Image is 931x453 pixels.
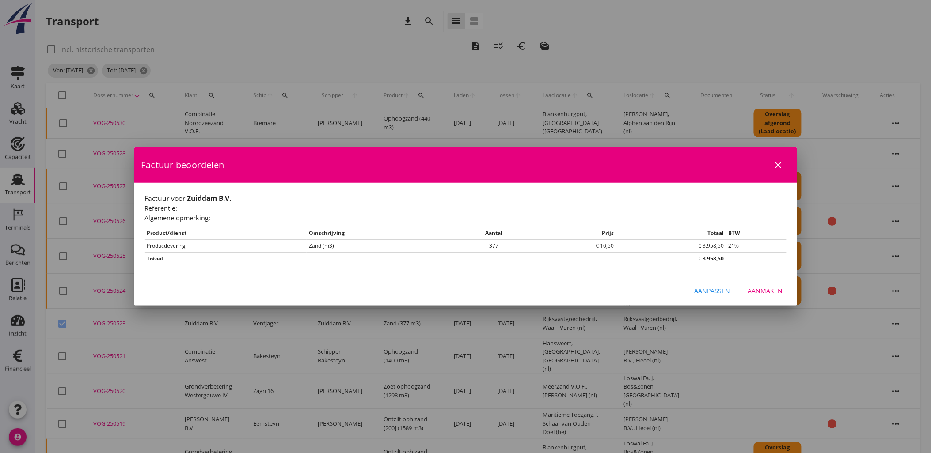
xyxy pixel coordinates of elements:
[726,240,787,253] td: 21%
[145,193,787,204] h1: Factuur voor:
[616,227,726,240] th: Totaal
[695,286,730,295] div: Aanpassen
[773,160,784,170] i: close
[688,283,737,298] button: Aanpassen
[307,227,454,240] th: Omschrijving
[145,240,307,253] td: Productlevering
[454,240,534,253] td: 377
[145,227,307,240] th: Product/dienst
[616,240,726,253] td: € 3.958,50
[134,147,797,183] div: Factuur beoordelen
[145,204,787,223] h2: Referentie: Algemene opmerking:
[533,240,616,253] td: € 10,50
[748,286,783,295] div: Aanmaken
[616,253,726,265] th: € 3.958,50
[533,227,616,240] th: Prijs
[145,253,616,265] th: Totaal
[741,283,790,298] button: Aanmaken
[726,227,787,240] th: BTW
[454,227,534,240] th: Aantal
[307,240,454,253] td: Zand (m3)
[187,193,232,203] strong: Zuiddam B.V.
